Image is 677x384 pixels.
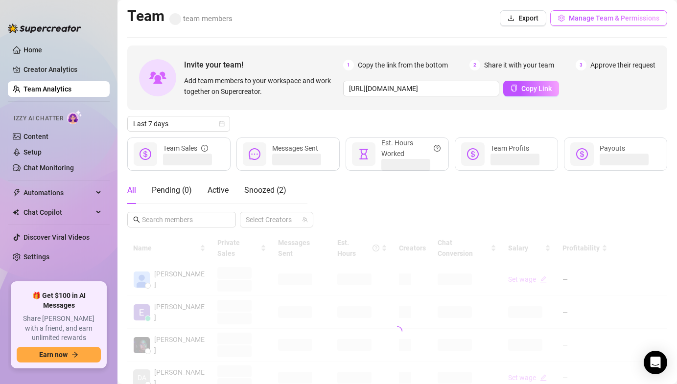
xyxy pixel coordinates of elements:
div: Est. Hours Worked [381,137,441,159]
span: dollar-circle [140,148,151,160]
span: setting [558,15,565,22]
button: Earn nowarrow-right [17,347,101,362]
a: Creator Analytics [23,62,102,77]
img: AI Chatter [67,110,82,124]
span: copy [511,85,517,91]
span: question-circle [434,137,441,159]
a: Team Analytics [23,85,71,93]
input: Search members [142,214,222,225]
span: Earn now [39,351,68,359]
span: team [302,217,308,223]
span: calendar [219,121,225,127]
span: Automations [23,185,93,201]
span: arrow-right [71,351,78,358]
span: Manage Team & Permissions [569,14,659,22]
div: Team Sales [163,143,208,154]
span: message [249,148,260,160]
span: 🎁 Get $100 in AI Messages [17,291,101,310]
span: hourglass [358,148,370,160]
a: Discover Viral Videos [23,233,90,241]
a: Home [23,46,42,54]
span: Last 7 days [133,116,224,131]
button: Manage Team & Permissions [550,10,667,26]
span: loading [392,325,403,337]
span: download [508,15,514,22]
span: Invite your team! [184,59,343,71]
span: Messages Sent [272,144,318,152]
span: Share [PERSON_NAME] with a friend, and earn unlimited rewards [17,314,101,343]
span: team members [169,14,233,23]
span: 2 [469,60,480,70]
span: Approve their request [590,60,655,70]
span: 1 [343,60,354,70]
span: Copy Link [521,85,552,92]
button: Copy Link [503,81,559,96]
img: Chat Copilot [13,209,19,216]
span: search [133,216,140,223]
span: Share it with your team [484,60,554,70]
span: Snoozed ( 2 ) [244,185,286,195]
span: dollar-circle [467,148,479,160]
span: Izzy AI Chatter [14,114,63,123]
div: Pending ( 0 ) [152,184,192,196]
a: Chat Monitoring [23,164,74,172]
span: Chat Copilot [23,204,93,220]
span: thunderbolt [13,189,21,197]
a: Settings [23,253,49,261]
span: dollar-circle [576,148,588,160]
span: Team Profits [490,144,529,152]
span: info-circle [201,143,208,154]
span: Active [208,185,229,195]
h2: Team [127,7,233,25]
span: Export [518,14,538,22]
a: Setup [23,148,42,156]
span: Add team members to your workspace and work together on Supercreator. [184,75,339,97]
span: 3 [576,60,586,70]
div: All [127,184,136,196]
img: logo-BBDzfeDw.svg [8,23,81,33]
span: Payouts [600,144,625,152]
div: Open Intercom Messenger [644,351,667,374]
span: Copy the link from the bottom [358,60,448,70]
button: Export [500,10,546,26]
a: Content [23,133,48,140]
